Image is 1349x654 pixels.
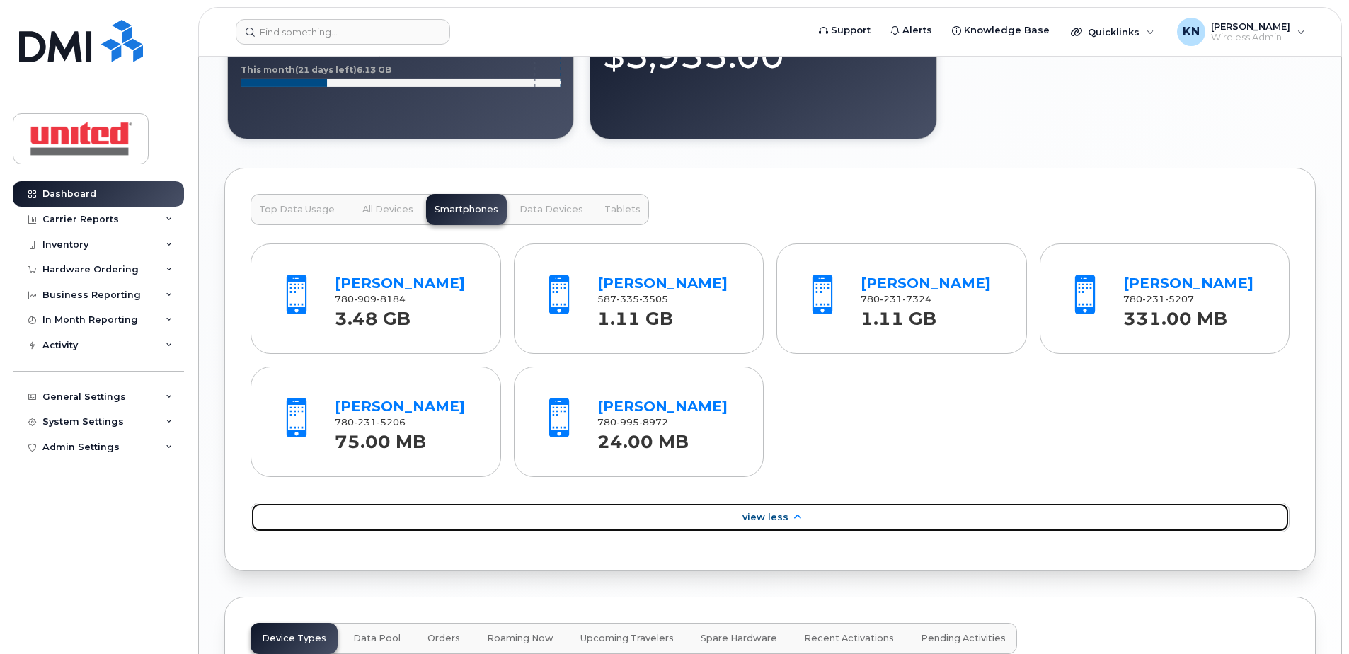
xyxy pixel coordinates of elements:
[1211,21,1290,32] span: [PERSON_NAME]
[1123,294,1194,304] span: 780
[487,633,553,644] span: Roaming Now
[251,194,343,225] button: Top Data Usage
[335,423,426,452] strong: 75.00 MB
[354,417,377,428] span: 231
[259,204,335,215] span: Top Data Usage
[1142,294,1165,304] span: 231
[357,64,391,75] tspan: 6.13 GB
[964,23,1050,38] span: Knowledge Base
[241,64,295,75] tspan: This month
[604,204,641,215] span: Tablets
[880,16,942,45] a: Alerts
[1287,592,1338,643] iframe: Messenger Launcher
[639,294,668,304] span: 3505
[831,23,871,38] span: Support
[742,512,788,522] span: View Less
[335,275,465,292] a: [PERSON_NAME]
[804,633,894,644] span: Recent Activations
[1088,26,1140,38] span: Quicklinks
[597,300,673,329] strong: 1.11 GB
[701,633,777,644] span: Spare Hardware
[597,294,668,304] span: 587
[597,275,728,292] a: [PERSON_NAME]
[353,633,401,644] span: Data Pool
[335,417,406,428] span: 780
[335,398,465,415] a: [PERSON_NAME]
[861,294,931,304] span: 780
[597,423,689,452] strong: 24.00 MB
[354,194,422,225] button: All Devices
[335,294,406,304] span: 780
[1061,18,1164,46] div: Quicklinks
[597,417,668,428] span: 780
[427,633,460,644] span: Orders
[1167,18,1315,46] div: Kim Nicolson
[1183,23,1200,40] span: KN
[580,633,674,644] span: Upcoming Travelers
[921,633,1006,644] span: Pending Activities
[902,294,931,304] span: 7324
[596,194,649,225] button: Tablets
[251,503,1290,532] a: View Less
[942,16,1060,45] a: Knowledge Base
[295,64,357,75] tspan: (21 days left)
[236,19,450,45] input: Find something...
[809,16,880,45] a: Support
[377,417,406,428] span: 5206
[880,294,902,304] span: 231
[861,275,991,292] a: [PERSON_NAME]
[362,204,413,215] span: All Devices
[616,417,639,428] span: 995
[1165,294,1194,304] span: 5207
[519,204,583,215] span: Data Devices
[902,23,932,38] span: Alerts
[616,294,639,304] span: 335
[597,398,728,415] a: [PERSON_NAME]
[377,294,406,304] span: 8184
[639,417,668,428] span: 8972
[1123,300,1227,329] strong: 331.00 MB
[335,300,411,329] strong: 3.48 GB
[861,300,936,329] strong: 1.11 GB
[1123,275,1253,292] a: [PERSON_NAME]
[1211,32,1290,43] span: Wireless Admin
[511,194,592,225] button: Data Devices
[354,294,377,304] span: 909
